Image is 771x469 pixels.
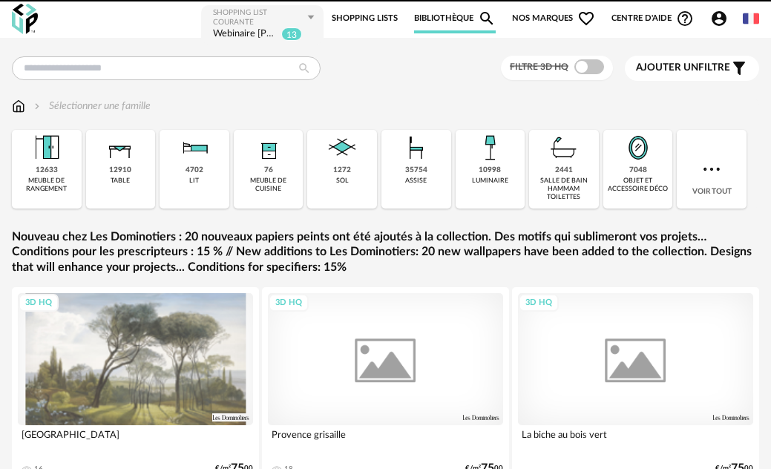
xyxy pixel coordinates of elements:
div: 2441 [555,165,573,175]
div: 1272 [333,165,351,175]
div: objet et accessoire déco [608,177,669,194]
a: Nouveau chez Les Dominotiers : 20 nouveaux papiers peints ont été ajoutés à la collection. Des mo... [12,229,759,275]
span: Heart Outline icon [577,10,595,27]
span: Filter icon [730,59,748,77]
span: Account Circle icon [710,10,735,27]
div: [GEOGRAPHIC_DATA] [18,425,253,455]
div: 3D HQ [19,294,59,312]
sup: 13 [281,27,302,41]
span: Magnify icon [478,10,496,27]
span: filtre [636,62,730,74]
a: Shopping Lists [332,4,398,33]
span: Help Circle Outline icon [676,10,694,27]
img: OXP [12,4,38,34]
img: Table.png [102,130,138,165]
img: svg+xml;base64,PHN2ZyB3aWR0aD0iMTYiIGhlaWdodD0iMTciIHZpZXdCb3g9IjAgMCAxNiAxNyIgZmlsbD0ibm9uZSIgeG... [12,99,25,114]
img: Assise.png [398,130,434,165]
div: 4702 [186,165,203,175]
div: Voir tout [677,130,747,209]
img: Luminaire.png [472,130,508,165]
a: BibliothèqueMagnify icon [414,4,496,33]
div: 10998 [479,165,501,175]
img: Literie.png [177,130,212,165]
div: luminaire [472,177,508,185]
img: more.7b13dc1.svg [700,157,724,181]
span: Account Circle icon [710,10,728,27]
div: La biche au bois vert [518,425,753,455]
div: meuble de cuisine [238,177,299,194]
button: Ajouter unfiltre Filter icon [625,56,759,81]
div: 12910 [109,165,131,175]
span: Nos marques [512,4,595,33]
img: fr [743,10,759,27]
div: Webinaire Etienne [213,27,278,42]
span: Filtre 3D HQ [510,62,568,71]
div: 3D HQ [269,294,309,312]
div: assise [405,177,427,185]
span: Centre d'aideHelp Circle Outline icon [611,10,694,27]
img: Rangement.png [251,130,286,165]
div: 12633 [36,165,58,175]
div: salle de bain hammam toilettes [534,177,594,202]
div: 3D HQ [519,294,559,312]
img: Salle%20de%20bain.png [546,130,582,165]
img: svg+xml;base64,PHN2ZyB3aWR0aD0iMTYiIGhlaWdodD0iMTYiIHZpZXdCb3g9IjAgMCAxNiAxNiIgZmlsbD0ibm9uZSIgeG... [31,99,43,114]
img: Sol.png [324,130,360,165]
div: 76 [264,165,273,175]
div: 35754 [405,165,427,175]
div: table [111,177,130,185]
img: Miroir.png [620,130,656,165]
span: Ajouter un [636,62,698,73]
div: Sélectionner une famille [31,99,151,114]
div: sol [336,177,349,185]
div: lit [189,177,199,185]
div: Shopping List courante [213,8,306,27]
div: Provence grisaille [268,425,503,455]
img: Meuble%20de%20rangement.png [29,130,65,165]
div: 7048 [629,165,647,175]
div: meuble de rangement [16,177,77,194]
